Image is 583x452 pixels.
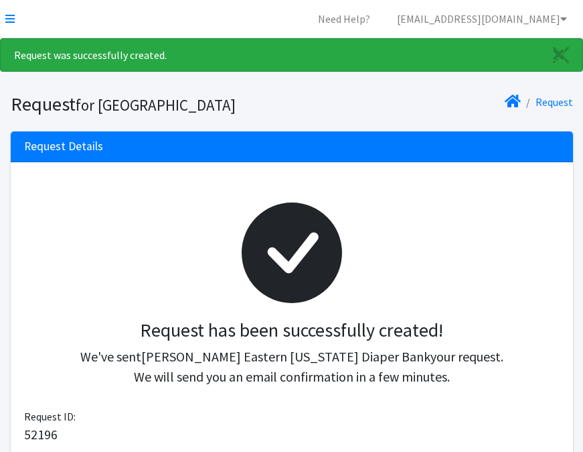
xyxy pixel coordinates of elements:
span: [PERSON_NAME] Eastern [US_STATE] Diaper Bank [141,348,430,365]
p: 52196 [24,425,560,445]
a: Close [539,39,582,71]
p: We've sent your request. We will send you an email confirmation in a few minutes. [35,347,549,387]
a: Need Help? [307,5,381,32]
a: [EMAIL_ADDRESS][DOMAIN_NAME] [386,5,578,32]
span: Request ID: [24,410,76,423]
small: for [GEOGRAPHIC_DATA] [76,95,236,115]
a: Request [535,95,573,109]
h3: Request has been successfully created! [35,319,549,342]
h1: Request [11,93,287,116]
h3: Request Details [24,139,103,154]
